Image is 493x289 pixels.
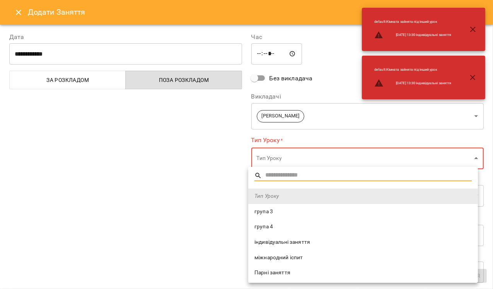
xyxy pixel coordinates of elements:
span: міжнародний іспит [254,254,472,262]
li: [DATE] 13:30 індивідуальні заняття [368,75,457,91]
li: default : Кімната зайнята під інший урок [368,64,457,75]
span: Тип Уроку [254,192,472,200]
li: default : Кімната зайнята під інший урок [368,16,457,27]
span: група 3 [254,208,472,216]
span: Парні заняття [254,269,472,277]
li: [DATE] 13:30 індивідуальні заняття [368,27,457,43]
span: індивідуальні заняття [254,238,472,246]
span: група 4 [254,223,472,231]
